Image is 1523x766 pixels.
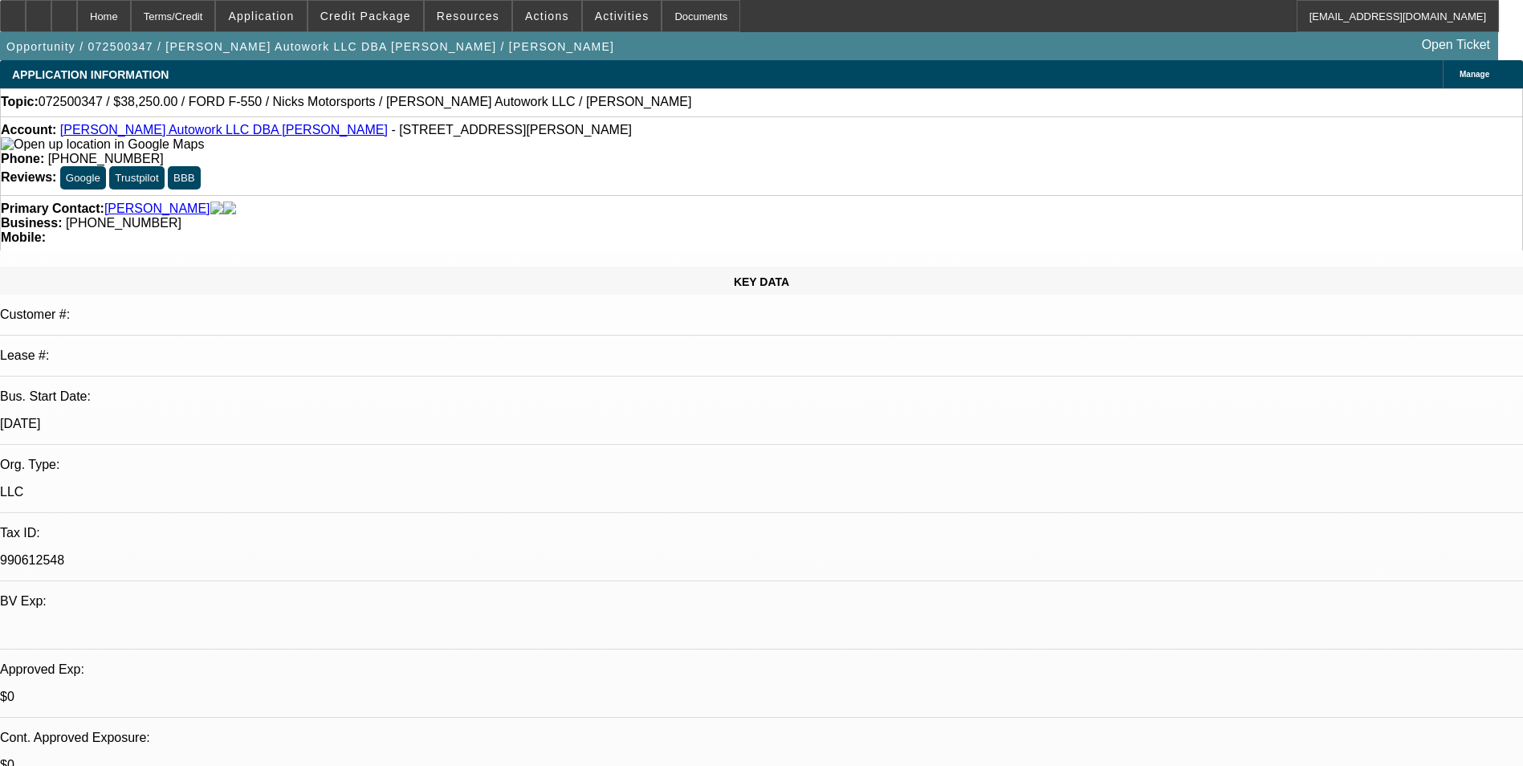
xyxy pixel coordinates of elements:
button: Google [60,166,106,189]
span: Application [228,10,294,22]
img: linkedin-icon.png [223,202,236,216]
span: Resources [437,10,499,22]
strong: Topic: [1,95,39,109]
span: APPLICATION INFORMATION [12,68,169,81]
strong: Account: [1,123,56,136]
img: facebook-icon.png [210,202,223,216]
span: Activities [595,10,650,22]
a: [PERSON_NAME] Autowork LLC DBA [PERSON_NAME] [60,123,388,136]
span: KEY DATA [734,275,789,288]
span: Credit Package [320,10,411,22]
span: - [STREET_ADDRESS][PERSON_NAME] [391,123,632,136]
span: Opportunity / 072500347 / [PERSON_NAME] Autowork LLC DBA [PERSON_NAME] / [PERSON_NAME] [6,40,614,53]
button: Application [216,1,306,31]
span: [PHONE_NUMBER] [48,152,164,165]
strong: Business: [1,216,62,230]
span: Actions [525,10,569,22]
button: BBB [168,166,201,189]
span: 072500347 / $38,250.00 / FORD F-550 / Nicks Motorsports / [PERSON_NAME] Autowork LLC / [PERSON_NAME] [39,95,692,109]
strong: Reviews: [1,170,56,184]
button: Actions [513,1,581,31]
strong: Primary Contact: [1,202,104,216]
a: View Google Maps [1,137,204,151]
img: Open up location in Google Maps [1,137,204,152]
button: Activities [583,1,662,31]
strong: Phone: [1,152,44,165]
button: Resources [425,1,511,31]
span: [PHONE_NUMBER] [66,216,181,230]
button: Credit Package [308,1,423,31]
span: Manage [1460,70,1489,79]
a: Open Ticket [1415,31,1497,59]
button: Trustpilot [109,166,164,189]
a: [PERSON_NAME] [104,202,210,216]
strong: Mobile: [1,230,46,244]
